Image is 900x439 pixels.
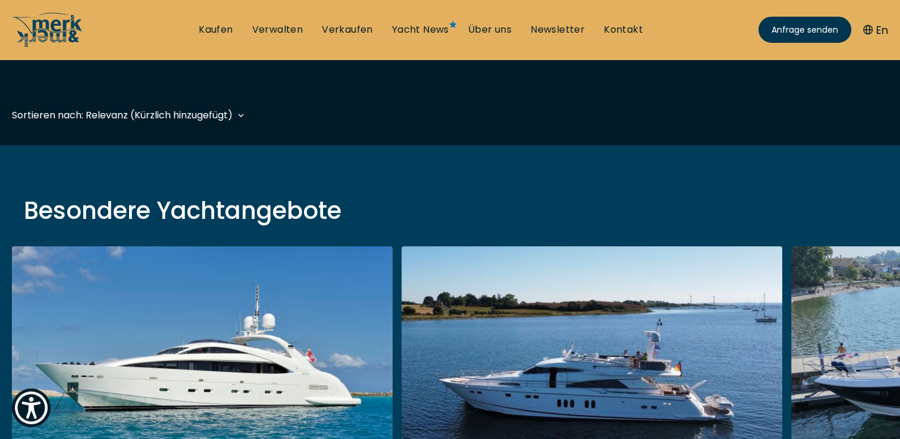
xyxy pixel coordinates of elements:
[199,23,233,36] a: Kaufen
[531,23,585,36] a: Newsletter
[12,388,51,427] button: Show Accessibility Preferences
[392,23,449,36] a: Yacht News
[468,23,512,36] a: Über uns
[863,22,888,38] button: En
[322,23,373,36] a: Verkaufen
[252,23,303,36] a: Verwalten
[12,108,233,123] div: Sortieren nach: Relevanz (Kürzlich hinzugefügt)
[772,24,838,36] span: Anfrage senden
[604,23,643,36] a: Kontakt
[758,17,851,43] a: Anfrage senden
